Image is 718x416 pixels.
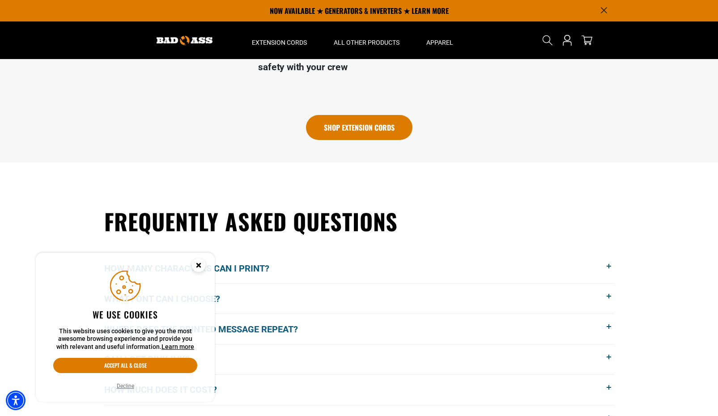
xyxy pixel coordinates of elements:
[104,314,614,344] button: Where does the printed message repeat?
[36,253,215,402] aside: Cookie Consent
[334,38,399,47] span: All Other Products
[53,327,197,351] p: This website uses cookies to give you the most awesome browsing experience and provide you with r...
[183,253,215,280] button: Close this option
[104,375,614,405] button: How much does it cost?
[580,35,594,46] a: cart
[413,21,467,59] summary: Apparel
[114,382,137,391] button: Decline
[104,284,614,314] button: What font can I choose?
[161,343,194,350] a: This website uses cookies to give you the most awesome browsing experience and provide you with r...
[53,309,197,320] h2: We use cookies
[104,344,614,374] button: Can I get pink ink?
[306,115,412,140] a: Shop Extension Cords
[320,21,413,59] summary: All Other Products
[560,21,574,59] a: Open this option
[104,254,614,284] button: How many characters can I print?
[53,358,197,373] button: Accept all & close
[230,47,376,74] p: Print safety reminders to promote safety with your crew
[426,38,453,47] span: Apparel
[238,21,320,59] summary: Extension Cords
[157,36,212,45] img: Bad Ass Extension Cords
[540,33,555,47] summary: Search
[104,207,614,236] h2: Frequently Asked Questions
[252,38,307,47] span: Extension Cords
[6,391,25,410] div: Accessibility Menu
